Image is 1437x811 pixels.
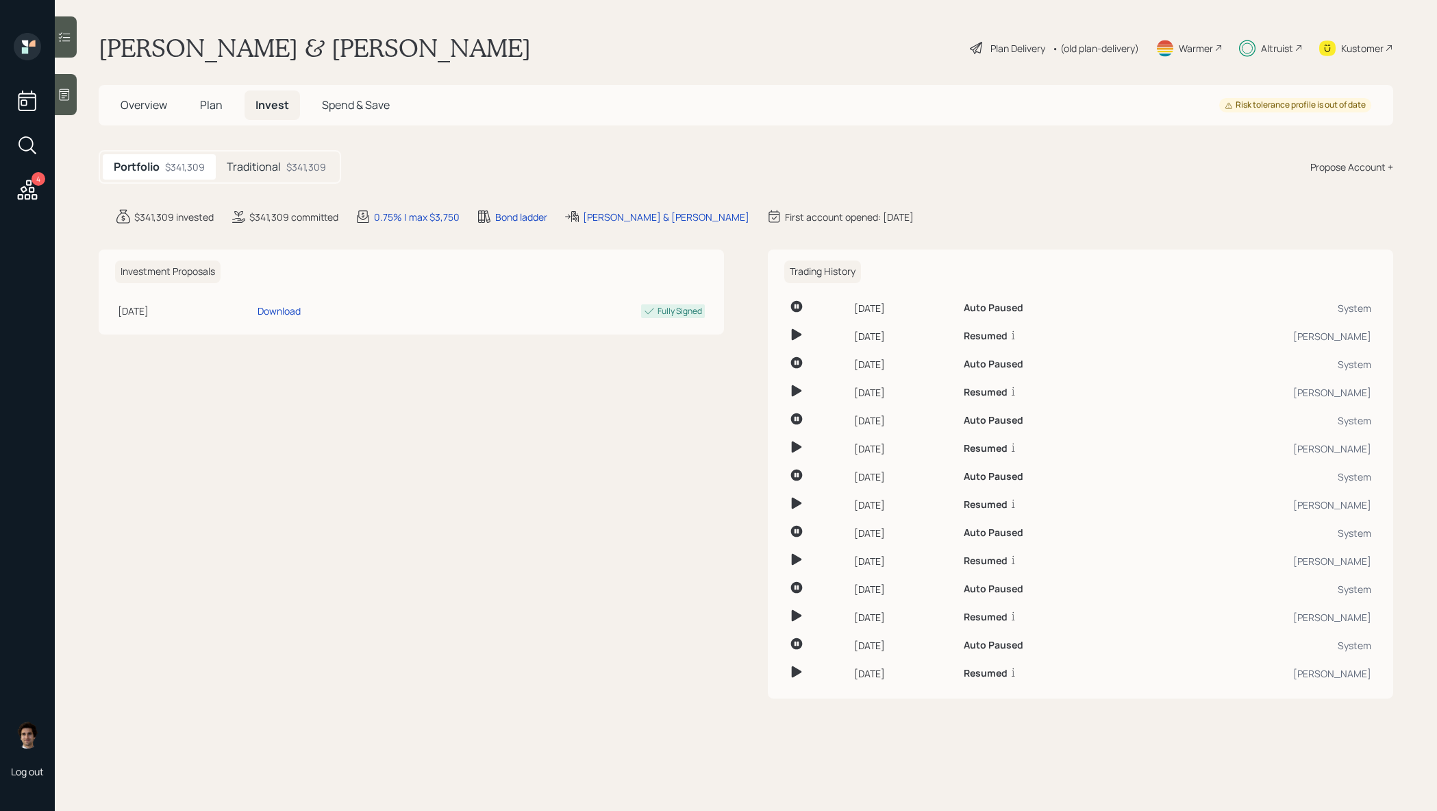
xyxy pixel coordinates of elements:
div: [PERSON_NAME] [1149,554,1371,568]
div: [DATE] [854,301,953,315]
span: Spend & Save [322,97,390,112]
div: [DATE] [854,470,953,484]
div: System [1149,582,1371,596]
h6: Resumed [964,443,1008,455]
h5: Traditional [227,160,281,173]
div: $341,309 invested [134,210,214,224]
div: • (old plan-delivery) [1052,41,1139,56]
div: [DATE] [854,413,953,428]
h6: Auto Paused [964,471,1023,483]
div: System [1149,301,1371,315]
div: Plan Delivery [990,41,1045,56]
div: [DATE] [854,441,953,456]
div: [DATE] [854,666,953,681]
h6: Auto Paused [964,640,1023,651]
div: Kustomer [1341,41,1384,56]
div: Download [258,304,301,318]
div: $341,309 committed [249,210,338,224]
div: Propose Account + [1310,160,1393,174]
h6: Investment Proposals [115,261,221,283]
h6: Resumed [964,499,1008,511]
div: [DATE] [854,526,953,540]
div: [DATE] [854,498,953,512]
h6: Auto Paused [964,415,1023,426]
h6: Trading History [784,261,861,283]
div: [PERSON_NAME] [1149,610,1371,625]
div: System [1149,470,1371,484]
div: Bond ladder [495,210,547,224]
div: $341,309 [165,160,205,174]
div: [DATE] [854,638,953,653]
h6: Auto Paused [964,527,1023,539]
div: [PERSON_NAME] [1149,329,1371,343]
div: [PERSON_NAME] [1149,498,1371,512]
span: Plan [200,97,223,112]
h1: [PERSON_NAME] & [PERSON_NAME] [99,33,531,63]
div: Risk tolerance profile is out of date [1225,99,1366,111]
h6: Auto Paused [964,359,1023,370]
div: 0.75% | max $3,750 [374,210,460,224]
div: [DATE] [854,357,953,372]
span: Overview [121,97,167,112]
div: [PERSON_NAME] [1149,385,1371,400]
h6: Auto Paused [964,302,1023,314]
div: Altruist [1261,41,1293,56]
div: First account opened: [DATE] [785,210,914,224]
span: Invest [255,97,289,112]
div: System [1149,413,1371,428]
div: System [1149,357,1371,372]
div: 4 [32,172,45,186]
div: Warmer [1179,41,1213,56]
h6: Resumed [964,555,1008,567]
h6: Resumed [964,330,1008,342]
div: [DATE] [854,610,953,625]
h6: Resumed [964,387,1008,398]
div: [DATE] [118,304,252,318]
div: [PERSON_NAME] [1149,441,1371,456]
h6: Auto Paused [964,583,1023,595]
h6: Resumed [964,668,1008,679]
div: [DATE] [854,385,953,400]
div: [DATE] [854,554,953,568]
div: $341,309 [286,160,326,174]
div: [PERSON_NAME] [1149,666,1371,681]
div: System [1149,638,1371,653]
div: [PERSON_NAME] & [PERSON_NAME] [583,210,749,224]
div: Fully Signed [658,305,702,317]
div: [DATE] [854,582,953,596]
img: harrison-schaefer-headshot-2.png [14,721,41,749]
h5: Portfolio [114,160,160,173]
div: Log out [11,765,44,778]
h6: Resumed [964,612,1008,623]
div: [DATE] [854,329,953,343]
div: System [1149,526,1371,540]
